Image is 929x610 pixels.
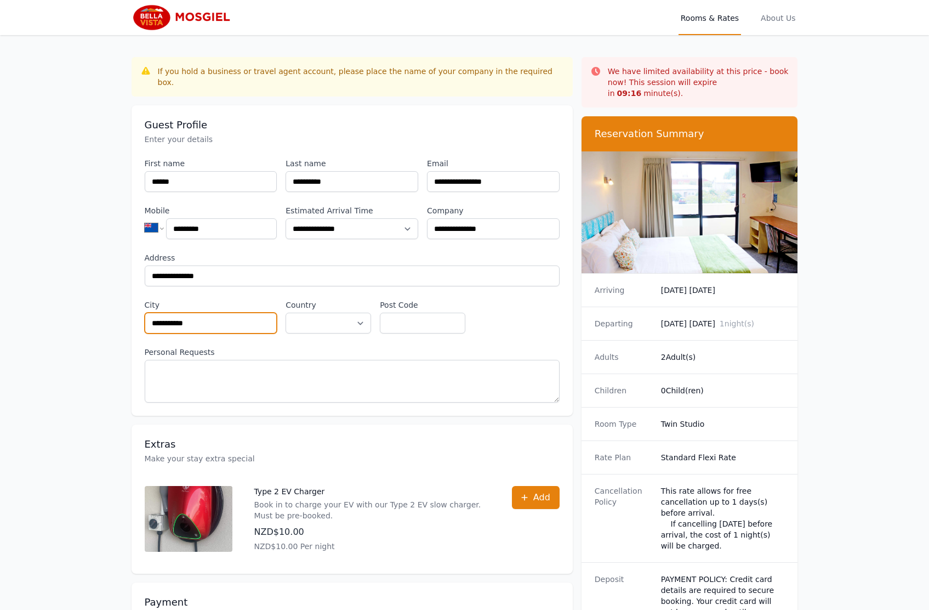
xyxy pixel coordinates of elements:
[286,205,418,216] label: Estimated Arrival Time
[661,452,785,463] dd: Standard Flexi Rate
[286,158,418,169] label: Last name
[145,134,560,145] p: Enter your details
[595,352,652,363] dt: Adults
[720,319,754,328] span: 1 night(s)
[427,158,560,169] label: Email
[145,118,560,132] h3: Guest Profile
[254,526,490,539] p: NZD$10.00
[661,285,785,296] dd: [DATE] [DATE]
[512,486,560,509] button: Add
[661,485,785,551] div: This rate allows for free cancellation up to 1 days(s) before arrival. If cancelling [DATE] befor...
[595,385,652,396] dt: Children
[380,300,465,310] label: Post Code
[145,438,560,451] h3: Extras
[595,419,652,430] dt: Room Type
[145,486,232,552] img: Type 2 EV Charger
[145,453,560,464] p: Make your stay extra special
[145,158,277,169] label: First name
[145,205,277,216] label: Mobile
[286,300,371,310] label: Country
[595,485,652,551] dt: Cancellation Policy
[595,285,652,296] dt: Arriving
[661,318,785,329] dd: [DATE] [DATE]
[661,419,785,430] dd: Twin Studio
[145,300,277,310] label: City
[254,499,490,521] p: Book in to charge your EV with our Type 2 EV slow charger. Must be pre-booked.
[595,127,785,140] h3: Reservation Summary
[158,66,564,88] div: If you hold a business or travel agent account, please place the name of your company in the requ...
[661,352,785,363] dd: 2 Adult(s)
[617,89,642,98] strong: 09 : 16
[608,66,789,99] p: We have limited availability at this price - book now! This session will expire in minute(s).
[145,596,560,609] h3: Payment
[582,151,798,273] img: Twin Studio
[254,541,490,552] p: NZD$10.00 Per night
[595,452,652,463] dt: Rate Plan
[145,252,560,263] label: Address
[132,4,237,31] img: Bella Vista Mosgiel
[661,385,785,396] dd: 0 Child(ren)
[427,205,560,216] label: Company
[254,486,490,497] p: Type 2 EV Charger
[595,318,652,329] dt: Departing
[533,491,550,504] span: Add
[145,347,560,358] label: Personal Requests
